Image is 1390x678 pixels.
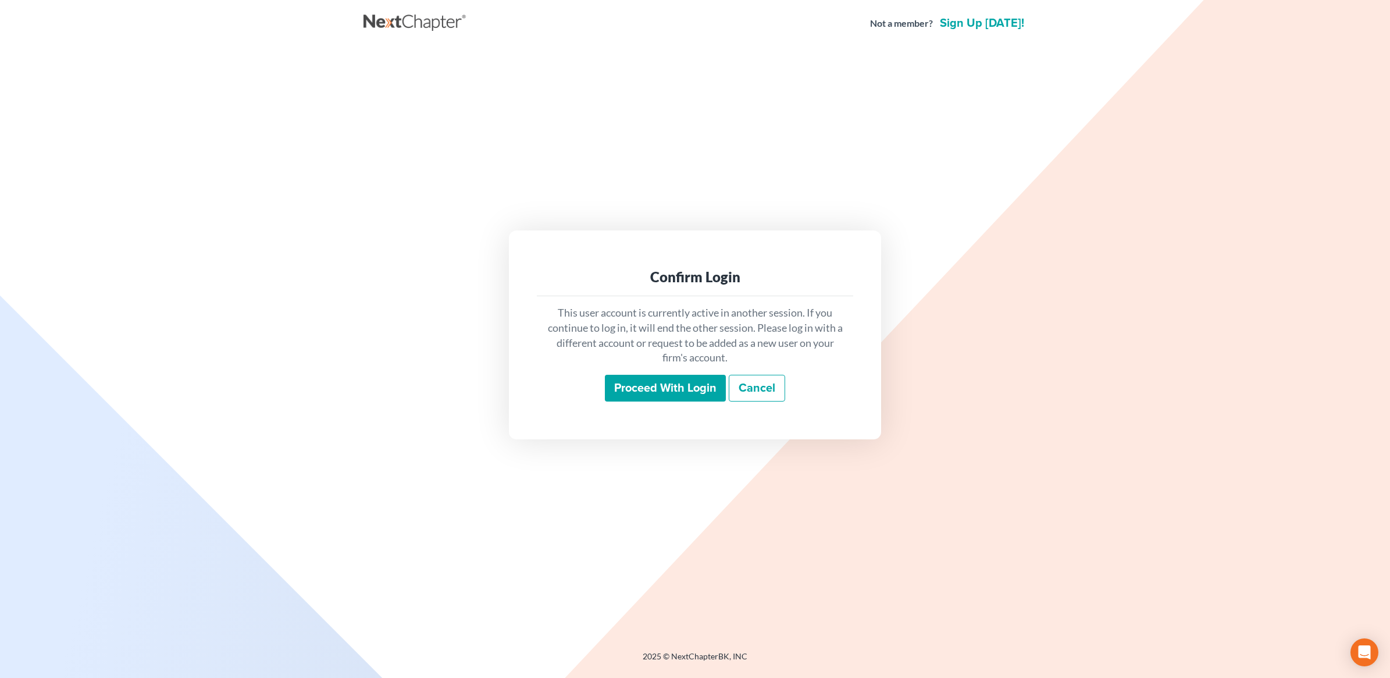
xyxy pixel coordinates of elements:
[870,17,933,30] strong: Not a member?
[1350,638,1378,666] div: Open Intercom Messenger
[546,306,844,365] p: This user account is currently active in another session. If you continue to log in, it will end ...
[729,375,785,402] a: Cancel
[546,268,844,286] div: Confirm Login
[938,17,1027,29] a: Sign up [DATE]!
[605,375,726,402] input: Proceed with login
[363,651,1027,672] div: 2025 © NextChapterBK, INC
